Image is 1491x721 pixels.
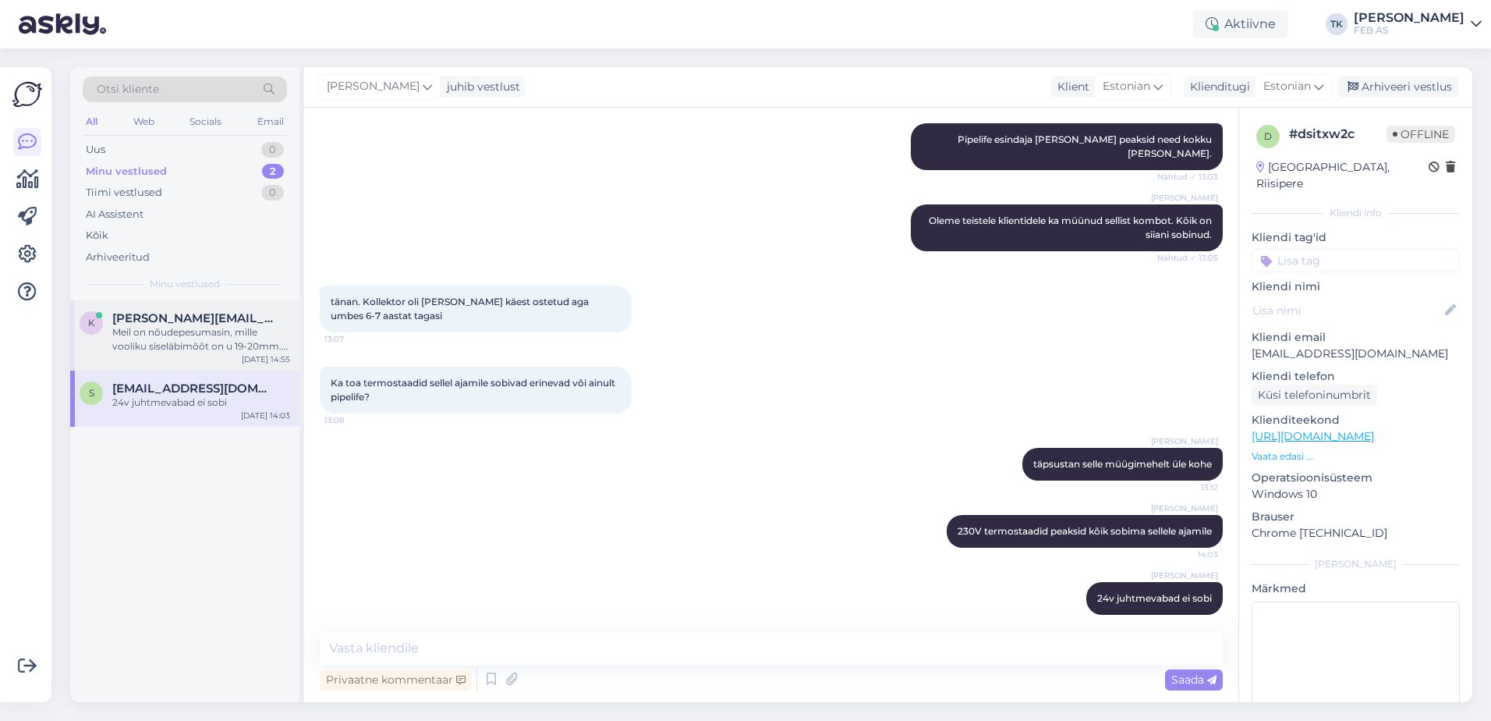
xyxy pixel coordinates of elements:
span: Estonian [1263,78,1311,95]
span: [PERSON_NAME] [1151,435,1218,447]
span: [PERSON_NAME] [1151,570,1218,581]
p: Märkmed [1252,581,1460,597]
span: k [88,317,95,329]
span: 24v juhtmevabad ei sobi [1097,592,1212,604]
div: juhib vestlust [441,79,520,95]
p: Vaata edasi ... [1252,449,1460,463]
div: Arhiveeri vestlus [1338,76,1458,98]
span: 13:12 [1160,481,1218,493]
span: Oleme teistele klientidele ka müünud sellist kombot. Kõik on siiani sobinud. [929,215,1214,240]
span: [PERSON_NAME] [1151,192,1218,204]
span: [PERSON_NAME] [1151,503,1218,514]
div: TK [1326,13,1348,35]
div: 24v juhtmevabad ei sobi [112,396,290,410]
div: Tiimi vestlused [86,185,162,201]
span: 14:03 [1160,616,1218,627]
div: 2 [262,164,284,179]
div: [PERSON_NAME] [1252,557,1460,571]
p: Kliendi telefon [1252,368,1460,385]
div: 0 [261,142,284,158]
span: Nähtud ✓ 13:03 [1157,171,1218,183]
div: [DATE] 14:55 [242,353,290,365]
div: Email [254,112,287,132]
span: stanislav.tumanik@gmail.com [112,382,274,396]
span: 230V termostaadid peaksid kõik sobima sellele ajamile [958,525,1212,537]
span: Pipelife esindaja [PERSON_NAME] peaksid need kokku [PERSON_NAME]. [958,133,1214,159]
div: All [83,112,101,132]
p: Kliendi tag'id [1252,229,1460,246]
span: [PERSON_NAME] [327,78,420,95]
span: täpsustan selle müügimehelt üle kohe [1033,458,1212,470]
p: Kliendi email [1252,329,1460,346]
div: Arhiveeritud [86,250,150,265]
img: Askly Logo [12,80,42,109]
div: Uus [86,142,105,158]
div: Socials [186,112,225,132]
span: Minu vestlused [150,277,220,291]
p: Chrome [TECHNICAL_ID] [1252,525,1460,542]
div: Klienditugi [1184,79,1250,95]
span: 14:03 [1160,549,1218,560]
div: Minu vestlused [86,164,167,179]
input: Lisa nimi [1252,302,1442,319]
div: Web [130,112,158,132]
p: Kliendi nimi [1252,279,1460,295]
span: Offline [1387,126,1455,143]
span: kristi.laur@mail.ee [112,311,274,325]
div: AI Assistent [86,207,143,222]
a: [URL][DOMAIN_NAME] [1252,429,1374,443]
span: 13:07 [324,333,383,345]
span: s [89,387,94,399]
div: # dsitxw2c [1289,125,1387,144]
p: Klienditeekond [1252,412,1460,428]
a: [PERSON_NAME]FEB AS [1354,12,1482,37]
div: Privaatne kommentaar [320,669,472,691]
span: d [1264,130,1272,142]
span: Otsi kliente [97,81,159,98]
div: Aktiivne [1193,10,1288,38]
div: Klient [1051,79,1089,95]
div: Meil on nõudepesumasin, mille vooliku siseläbimõõt on u 19-20mm. Manualis on öeldud, et see, mill... [112,325,290,353]
div: FEB AS [1354,24,1464,37]
span: tänan. Kollektor oli [PERSON_NAME] käest ostetud aga umbes 6-7 aastat tagasi [331,296,591,321]
div: Kõik [86,228,108,243]
div: Küsi telefoninumbrit [1252,385,1377,406]
div: [GEOGRAPHIC_DATA], Riisipere [1256,159,1429,192]
span: Nähtud ✓ 13:05 [1157,252,1218,264]
div: [PERSON_NAME] [1354,12,1464,24]
p: Brauser [1252,509,1460,525]
span: 13:08 [324,414,383,426]
span: Saada [1171,673,1217,687]
input: Lisa tag [1252,249,1460,272]
div: Kliendi info [1252,206,1460,220]
p: [EMAIL_ADDRESS][DOMAIN_NAME] [1252,346,1460,362]
span: Ka toa termostaadid sellel ajamile sobivad erinevad või ainult pipelife? [331,377,618,403]
p: Operatsioonisüsteem [1252,470,1460,486]
span: Estonian [1103,78,1150,95]
p: Windows 10 [1252,486,1460,503]
div: 0 [261,185,284,201]
div: [DATE] 14:03 [241,410,290,421]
